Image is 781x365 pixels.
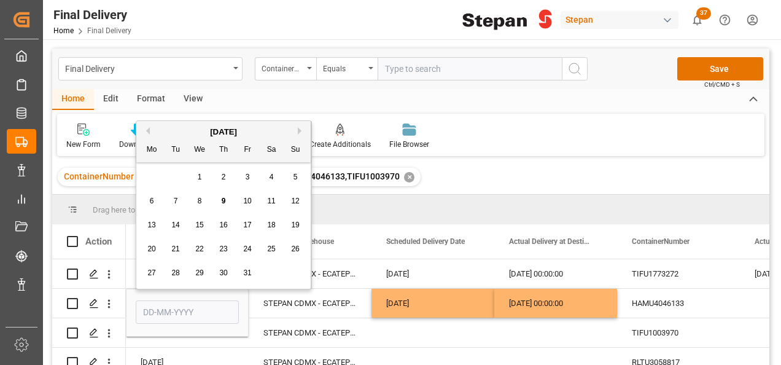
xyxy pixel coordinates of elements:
button: open menu [316,57,378,80]
div: [DATE] 00:00:00 [494,259,617,288]
span: 13 [147,221,155,229]
span: 17 [243,221,251,229]
div: Choose Saturday, October 4th, 2025 [264,170,279,185]
span: 15 [195,221,203,229]
input: DD-MM-YYYY [136,300,239,324]
div: HAMU4046133 [617,289,740,318]
div: Choose Monday, October 27th, 2025 [144,265,160,281]
span: 14 [171,221,179,229]
div: Mo [144,143,160,158]
span: 22 [195,245,203,253]
span: ContainerNumber [632,237,690,246]
span: 23 [219,245,227,253]
button: show 37 new notifications [683,6,711,34]
span: Actual Delivery at Destination [509,237,591,246]
span: 4 [270,173,274,181]
div: Choose Monday, October 6th, 2025 [144,194,160,209]
div: Choose Thursday, October 23rd, 2025 [216,241,231,257]
span: 21 [171,245,179,253]
div: Choose Wednesday, October 22nd, 2025 [192,241,208,257]
div: Press SPACE to select this row. [52,289,126,318]
button: Help Center [711,6,739,34]
span: 19 [291,221,299,229]
span: Ctrl/CMD + S [704,80,740,89]
div: Choose Friday, October 17th, 2025 [240,218,255,233]
div: Choose Saturday, October 18th, 2025 [264,218,279,233]
span: 20 [147,245,155,253]
div: [DATE] 00:00:00 [494,289,617,318]
div: Choose Wednesday, October 15th, 2025 [192,218,208,233]
div: Choose Sunday, October 5th, 2025 [288,170,303,185]
span: 3 [246,173,250,181]
div: Final Delivery [53,6,131,24]
span: 37 [696,7,711,20]
span: 8 [198,197,202,205]
span: 6 [150,197,154,205]
div: Create Additionals [309,139,371,150]
div: Choose Friday, October 31st, 2025 [240,265,255,281]
span: 28 [171,269,179,277]
button: Next Month [298,127,305,135]
div: Choose Tuesday, October 7th, 2025 [168,194,184,209]
div: ✕ [404,172,414,182]
div: Equals [323,60,365,74]
div: Choose Sunday, October 26th, 2025 [288,241,303,257]
div: STEPAN CDMX - ECATEPEC [249,318,371,347]
span: Scheduled Delivery Date [386,237,465,246]
div: Choose Friday, October 3rd, 2025 [240,170,255,185]
div: Choose Thursday, October 30th, 2025 [216,265,231,281]
div: File Browser [389,139,429,150]
span: 16 [219,221,227,229]
div: Choose Monday, October 20th, 2025 [144,241,160,257]
div: Choose Friday, October 24th, 2025 [240,241,255,257]
img: Stepan_Company_logo.svg.png_1713531530.png [462,9,552,31]
span: 12 [291,197,299,205]
button: open menu [255,57,316,80]
button: open menu [58,57,243,80]
div: Choose Monday, October 13th, 2025 [144,218,160,233]
div: Final Delivery [65,60,229,76]
div: Choose Thursday, October 2nd, 2025 [216,170,231,185]
button: Stepan [561,8,683,31]
a: Home [53,26,74,35]
div: Edit [94,89,128,110]
input: Type to search [378,57,562,80]
div: [DATE] [371,289,494,318]
span: 31 [243,269,251,277]
div: Press SPACE to select this row. [52,318,126,348]
div: Th [216,143,231,158]
button: search button [562,57,588,80]
div: Home [52,89,94,110]
div: Choose Saturday, October 25th, 2025 [264,241,279,257]
div: View [174,89,212,110]
span: ContainerNumber [64,171,134,181]
div: Sa [264,143,279,158]
div: Choose Saturday, October 11th, 2025 [264,194,279,209]
span: 27 [147,269,155,277]
div: Choose Tuesday, October 28th, 2025 [168,265,184,281]
div: Choose Sunday, October 12th, 2025 [288,194,303,209]
div: Stepan [561,11,678,29]
span: 30 [219,269,227,277]
div: Choose Tuesday, October 21st, 2025 [168,241,184,257]
span: 1 [198,173,202,181]
span: 29 [195,269,203,277]
div: Fr [240,143,255,158]
div: Choose Friday, October 10th, 2025 [240,194,255,209]
span: 9 [222,197,226,205]
div: [DATE] [371,259,494,288]
span: 25 [267,245,275,253]
div: TIFU1773272 [617,259,740,288]
div: Download [119,139,153,150]
div: Format [128,89,174,110]
div: New Form [66,139,101,150]
span: 10 [243,197,251,205]
span: 11 [267,197,275,205]
div: ContainerNumber [262,60,303,74]
div: Choose Wednesday, October 8th, 2025 [192,194,208,209]
span: 18 [267,221,275,229]
div: Choose Wednesday, October 1st, 2025 [192,170,208,185]
div: Choose Thursday, October 16th, 2025 [216,218,231,233]
div: Choose Wednesday, October 29th, 2025 [192,265,208,281]
span: 7 [174,197,178,205]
